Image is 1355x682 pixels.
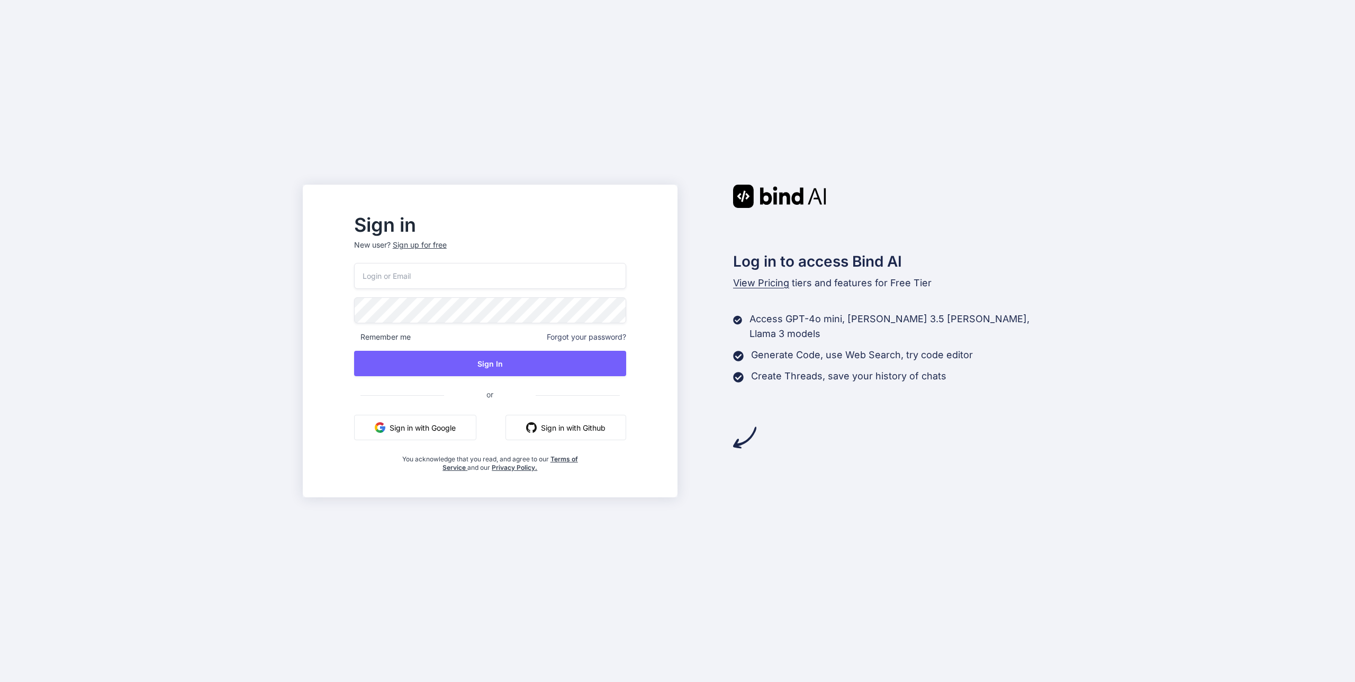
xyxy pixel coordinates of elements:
[526,422,537,433] img: github
[733,426,756,449] img: arrow
[354,351,626,376] button: Sign In
[733,277,789,288] span: View Pricing
[354,216,626,233] h2: Sign in
[733,250,1053,272] h2: Log in to access Bind AI
[354,332,411,342] span: Remember me
[444,381,536,407] span: or
[492,463,537,471] a: Privacy Policy.
[505,415,626,440] button: Sign in with Github
[393,240,447,250] div: Sign up for free
[399,449,581,472] div: You acknowledge that you read, and agree to our and our
[375,422,385,433] img: google
[733,185,826,208] img: Bind AI logo
[354,240,626,263] p: New user?
[751,348,973,362] p: Generate Code, use Web Search, try code editor
[751,369,946,384] p: Create Threads, save your history of chats
[547,332,626,342] span: Forgot your password?
[354,263,626,289] input: Login or Email
[733,276,1053,290] p: tiers and features for Free Tier
[749,312,1052,341] p: Access GPT-4o mini, [PERSON_NAME] 3.5 [PERSON_NAME], Llama 3 models
[354,415,476,440] button: Sign in with Google
[442,455,578,471] a: Terms of Service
